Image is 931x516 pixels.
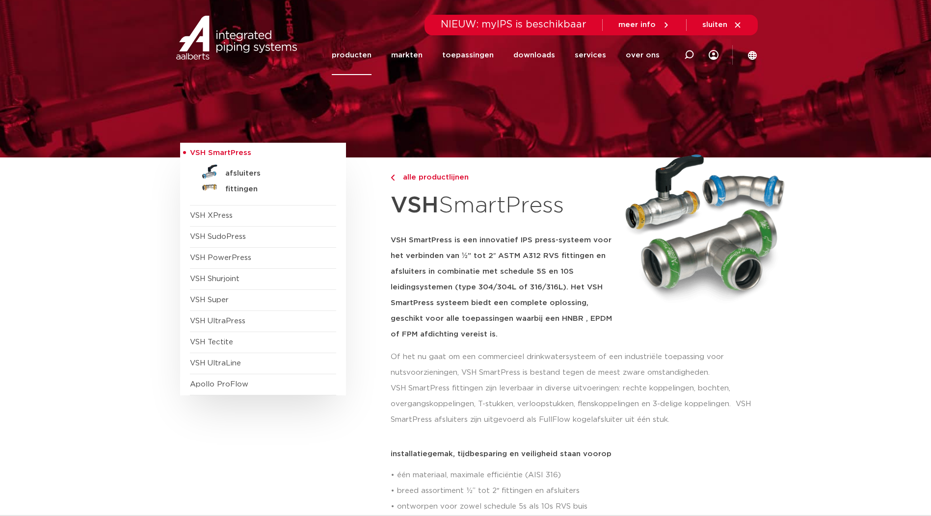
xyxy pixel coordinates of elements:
[190,317,245,325] a: VSH UltraPress
[513,35,555,75] a: downloads
[190,212,233,219] a: VSH XPress
[391,175,395,181] img: chevron-right.svg
[709,35,718,75] div: my IPS
[225,169,322,178] h5: afsluiters
[332,35,660,75] nav: Menu
[391,35,423,75] a: markten
[702,21,742,29] a: sluiten
[618,21,656,28] span: meer info
[190,338,233,346] a: VSH Tectite
[442,35,494,75] a: toepassingen
[190,164,336,180] a: afsluiters
[190,254,251,261] a: VSH PowerPress
[190,149,251,156] span: VSH SmartPress
[702,21,727,28] span: sluiten
[391,194,439,217] strong: VSH
[397,174,469,181] span: alle productlijnen
[190,180,336,195] a: fittingen
[575,35,606,75] a: services
[190,275,239,283] a: VSH Shurjoint
[618,21,670,29] a: meer info
[441,20,586,29] span: NIEUW: myIPS is beschikbaar
[391,450,751,458] p: installatiegemak, tijdbesparing en veiligheid staan voorop
[190,381,248,388] a: Apollo ProFlow
[391,236,612,338] strong: VSH SmartPress is een innovatief IPS press-systeem voor het verbinden van ½” tot 2″ ASTM A312 RVS...
[391,349,751,428] p: Of het nu gaat om een commercieel drinkwatersysteem of een industriële toepassing voor nutsvoorzi...
[190,233,246,240] a: VSH SudoPress
[391,187,612,225] h1: SmartPress
[190,296,229,304] a: VSH Super
[190,360,241,367] a: VSH UltraLine
[626,35,660,75] a: over ons
[391,172,612,183] a: alle productlijnen
[225,185,322,194] h5: fittingen
[332,35,372,75] a: producten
